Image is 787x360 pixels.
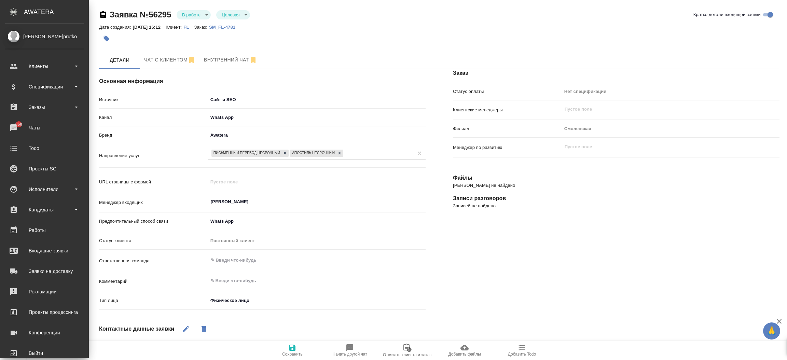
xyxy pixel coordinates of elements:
p: FL [183,25,194,30]
div: В работе [216,10,250,19]
p: [PERSON_NAME] не найдено [453,182,779,189]
p: Комментарий [99,278,208,285]
p: Статус оплаты [453,88,562,95]
p: Клиент: [166,25,183,30]
div: Клиенты [5,61,84,71]
div: Рекламации [5,287,84,297]
div: Конференции [5,328,84,338]
p: Тип лица [99,297,208,304]
span: 🙏 [766,324,777,338]
div: AWATERA [24,5,89,19]
span: Добавить Todo [508,352,536,357]
a: 360Чаты [2,119,87,136]
h4: Контактные данные заявки [99,325,174,333]
span: Добавить файлы [448,352,481,357]
span: Внутренний чат [204,56,257,64]
a: Проекты SC [2,160,87,177]
div: [PERSON_NAME]prutko [5,33,84,40]
div: Whats App [208,112,426,123]
input: ✎ Введи что-нибудь [210,256,401,264]
p: Бренд [99,132,208,139]
div: Входящие заявки [5,246,84,256]
a: Работы [2,222,87,239]
input: Пустое поле [564,142,763,151]
div: Работы [5,225,84,235]
div: Чаты [5,123,84,133]
div: Сайт и SEO [208,94,426,106]
h4: Файлы [453,174,779,182]
span: Детали [103,56,136,65]
a: Конференции [2,324,87,341]
button: 13392452895 (Никита) - (undefined) [140,52,200,69]
button: Добавить файлы [436,341,493,360]
div: Кандидаты [5,205,84,215]
p: Ответственная команда [99,258,208,264]
button: В работе [180,12,203,18]
div: Исполнители [5,184,84,194]
button: Начать другой чат [321,341,378,360]
button: Добавить Todo [493,341,551,360]
button: Open [422,201,423,203]
input: Пустое поле [208,177,426,187]
p: [DATE] 16:12 [133,25,166,30]
button: Добавить тэг [99,31,114,46]
div: Спецификации [5,82,84,92]
div: Заявки на доставку [5,266,84,276]
p: SM_FL-4781 [209,25,240,30]
a: Todo [2,140,87,157]
svg: Отписаться [188,56,196,64]
button: Редактировать [178,321,194,337]
p: Менеджер по развитию [453,144,562,151]
p: Статус клиента [99,237,208,244]
p: Источник [99,96,208,103]
p: Записей не найдено [453,203,779,209]
a: Входящие заявки [2,242,87,259]
span: 360 [11,121,27,128]
a: Заявки на доставку [2,263,87,280]
div: Смоленская [562,123,779,135]
a: SM_FL-4781 [209,24,240,30]
p: Направление услуг [99,152,208,159]
div: Письменный перевод несрочный [211,150,281,157]
p: Дата создания: [99,25,133,30]
div: Заказы [5,102,84,112]
div: Постоянный клиент [208,235,426,247]
p: Менеджер входящих [99,199,208,206]
button: Отвязать клиента и заказ [378,341,436,360]
p: URL страницы с формой [99,179,208,185]
p: Предпочтительный способ связи [99,218,208,225]
span: Отвязать клиента и заказ [383,352,431,357]
button: 🙏 [763,322,780,340]
span: Сохранить [282,352,303,357]
button: Open [422,260,423,261]
div: Апостиль несрочный [290,150,336,157]
svg: Отписаться [249,56,257,64]
button: Сохранить [264,341,321,360]
div: Awatera [208,129,426,141]
h4: Записи разговоров [453,194,779,203]
div: Проекты процессинга [5,307,84,317]
button: Скопировать ссылку [99,11,107,19]
div: Whats App [208,216,426,227]
div: Физическое лицо [208,295,353,306]
a: Проекты процессинга [2,304,87,321]
a: FL [183,24,194,30]
div: Todo [5,143,84,153]
button: Целевая [220,12,241,18]
p: Филиал [453,125,562,132]
input: Пустое поле [564,105,763,113]
span: Начать другой чат [332,352,367,357]
div: Проекты SC [5,164,84,174]
h4: Заказ [453,69,779,77]
div: В работе [177,10,211,19]
a: Заявка №56295 [110,10,171,19]
span: Чат с клиентом [144,56,196,64]
a: Рекламации [2,283,87,300]
h4: Основная информация [99,77,426,85]
span: Кратко детали входящей заявки [693,11,761,18]
p: Заказ: [194,25,209,30]
p: Клиентские менеджеры [453,107,562,113]
div: Выйти [5,348,84,358]
p: Канал [99,114,208,121]
div: Нет спецификации [562,86,779,97]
